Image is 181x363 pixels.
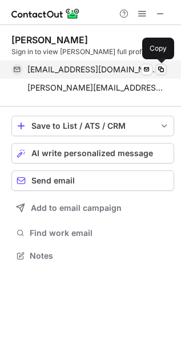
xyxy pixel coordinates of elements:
button: AI write personalized message [11,143,174,164]
img: ContactOut v5.3.10 [11,7,80,21]
button: Find work email [11,225,174,241]
span: Notes [30,251,170,261]
span: Send email [31,176,75,185]
div: Save to List / ATS / CRM [31,121,154,130]
div: Sign in to view [PERSON_NAME] full profile [11,47,174,57]
span: AI write personalized message [31,149,153,158]
button: save-profile-one-click [11,116,174,136]
span: [PERSON_NAME][EMAIL_ADDRESS][DOMAIN_NAME] [27,83,167,93]
button: Send email [11,170,174,191]
button: Add to email campaign [11,198,174,218]
span: Find work email [30,228,170,238]
div: [PERSON_NAME] [11,34,88,46]
span: Add to email campaign [31,203,122,213]
button: Notes [11,248,174,264]
span: [EMAIL_ADDRESS][DOMAIN_NAME] [27,64,158,75]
